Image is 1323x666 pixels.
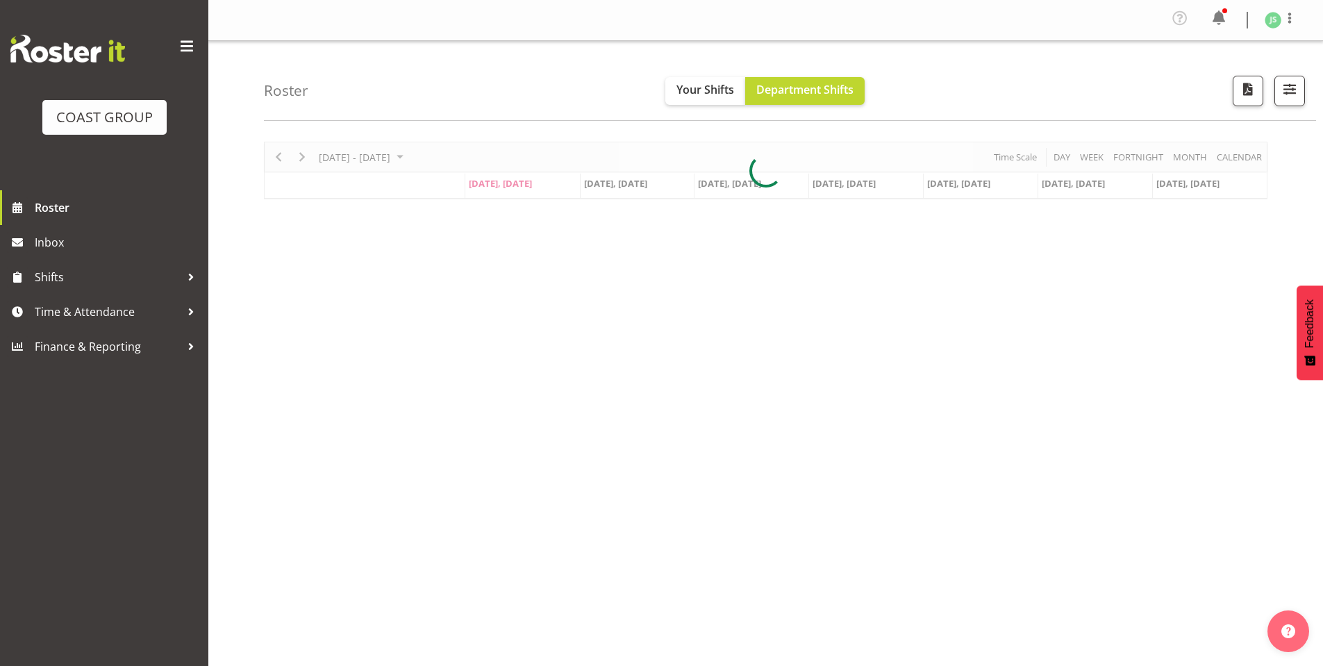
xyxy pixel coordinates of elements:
[756,82,854,97] span: Department Shifts
[1233,76,1263,106] button: Download a PDF of the roster according to the set date range.
[35,267,181,288] span: Shifts
[56,107,153,128] div: COAST GROUP
[1281,624,1295,638] img: help-xxl-2.png
[35,301,181,322] span: Time & Attendance
[1265,12,1281,28] img: john-sharpe1182.jpg
[1304,299,1316,348] span: Feedback
[1297,285,1323,380] button: Feedback - Show survey
[1274,76,1305,106] button: Filter Shifts
[35,336,181,357] span: Finance & Reporting
[264,83,308,99] h4: Roster
[35,232,201,253] span: Inbox
[35,197,201,218] span: Roster
[665,77,745,105] button: Your Shifts
[676,82,734,97] span: Your Shifts
[745,77,865,105] button: Department Shifts
[10,35,125,63] img: Rosterit website logo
